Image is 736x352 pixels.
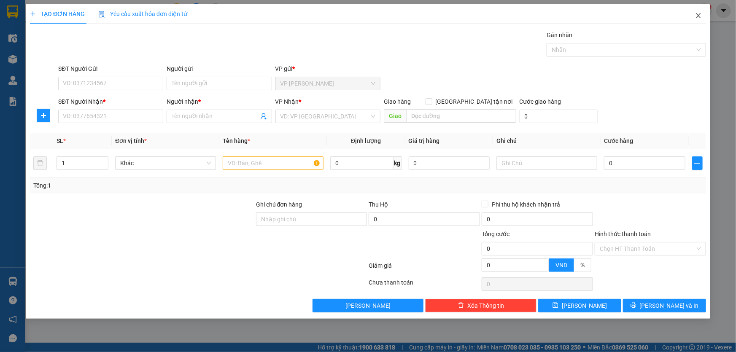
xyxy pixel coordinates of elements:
[223,137,250,144] span: Tên hàng
[167,64,272,73] div: Người gửi
[555,262,567,269] span: VND
[538,299,621,312] button: save[PERSON_NAME]
[384,98,411,105] span: Giao hàng
[409,156,490,170] input: 0
[631,302,636,309] span: printer
[351,137,381,144] span: Định lượng
[223,156,324,170] input: VD: Bàn, Ghế
[37,109,50,122] button: plus
[275,98,299,105] span: VP Nhận
[562,301,607,310] span: [PERSON_NAME]
[58,97,163,106] div: SĐT Người Nhận
[33,181,284,190] div: Tổng: 1
[425,299,536,312] button: deleteXóa Thông tin
[368,278,481,293] div: Chưa thanh toán
[623,299,706,312] button: printer[PERSON_NAME] và In
[640,301,699,310] span: [PERSON_NAME] và In
[37,112,50,119] span: plus
[547,32,572,38] label: Gán nhãn
[553,302,558,309] span: save
[30,11,36,17] span: plus
[687,4,710,28] button: Close
[458,302,464,309] span: delete
[98,11,105,18] img: icon
[406,109,516,123] input: Dọc đường
[695,12,702,19] span: close
[595,231,651,237] label: Hình thức thanh toán
[313,299,424,312] button: [PERSON_NAME]
[33,156,47,170] button: delete
[120,157,211,169] span: Khác
[58,64,163,73] div: SĐT Người Gửi
[98,11,187,17] span: Yêu cầu xuất hóa đơn điện tử
[275,64,380,73] div: VP gửi
[693,160,702,167] span: plus
[604,137,633,144] span: Cước hàng
[394,156,402,170] span: kg
[432,97,516,106] span: [GEOGRAPHIC_DATA] tận nơi
[256,212,367,226] input: Ghi chú đơn hàng
[520,98,561,105] label: Cước giao hàng
[256,201,302,208] label: Ghi chú đơn hàng
[167,97,272,106] div: Người nhận
[496,156,597,170] input: Ghi Chú
[30,11,85,17] span: TẠO ĐƠN HÀNG
[260,113,267,120] span: user-add
[280,77,375,90] span: VP Thanh Xuân
[369,201,388,208] span: Thu Hộ
[467,301,504,310] span: Xóa Thông tin
[368,261,481,276] div: Giảm giá
[409,137,440,144] span: Giá trị hàng
[482,231,510,237] span: Tổng cước
[488,200,563,209] span: Phí thu hộ khách nhận trả
[493,133,601,149] th: Ghi chú
[115,137,147,144] span: Đơn vị tính
[520,110,598,123] input: Cước giao hàng
[384,109,406,123] span: Giao
[57,137,63,144] span: SL
[345,301,391,310] span: [PERSON_NAME]
[580,262,585,269] span: %
[692,156,703,170] button: plus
